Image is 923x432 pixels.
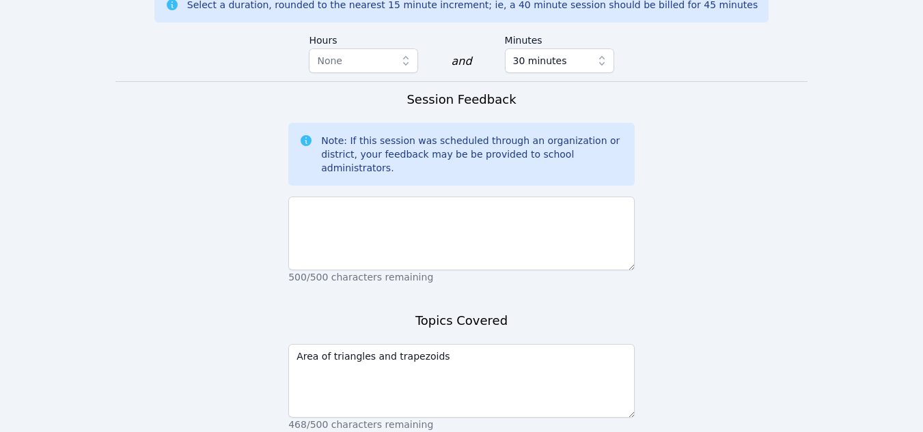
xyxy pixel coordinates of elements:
p: 500/500 characters remaining [288,270,635,284]
button: 30 minutes [505,48,614,73]
label: Hours [309,28,418,48]
button: None [309,48,418,73]
h3: Topics Covered [415,311,508,330]
span: None [317,55,342,66]
div: Note: If this session was scheduled through an organization or district, your feedback may be be ... [321,134,624,175]
span: 30 minutes [513,53,567,69]
textarea: Area of triangles and trapezoids [288,344,635,418]
label: Minutes [505,28,614,48]
div: and [451,53,471,70]
p: 468/500 characters remaining [288,418,635,431]
h3: Session Feedback [407,90,516,109]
